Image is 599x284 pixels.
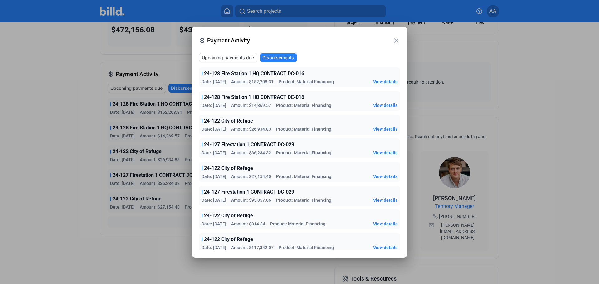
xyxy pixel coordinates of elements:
[231,102,271,108] span: Amount: $14,369.57
[276,150,331,156] span: Product: Material Financing
[231,173,271,180] span: Amount: $27,154.40
[373,221,397,227] button: View details
[231,126,271,132] span: Amount: $26,934.83
[279,79,334,85] span: Product: Material Financing
[276,126,331,132] span: Product: Material Financing
[231,221,265,227] span: Amount: $814.84
[204,117,253,125] span: 24-122 City of Refuge
[204,236,253,243] span: 24-122 City of Refuge
[276,102,331,108] span: Product: Material Financing
[373,79,397,85] button: View details
[276,173,331,180] span: Product: Material Financing
[202,197,226,203] span: Date: [DATE]
[199,53,257,62] button: Upcoming payments due
[373,197,397,203] button: View details
[373,126,397,132] button: View details
[204,212,253,219] span: 24-122 City of Refuge
[373,102,397,108] button: View details
[231,79,274,85] span: Amount: $152,208.31
[279,244,334,251] span: Product: Material Financing
[373,173,397,180] button: View details
[202,150,226,156] span: Date: [DATE]
[204,165,253,172] span: 24-122 City of Refuge
[202,55,254,61] span: Upcoming payments due
[276,197,331,203] span: Product: Material Financing
[373,244,397,251] button: View details
[202,79,226,85] span: Date: [DATE]
[231,150,271,156] span: Amount: $36,234.32
[204,188,294,196] span: 24-127 Firestation 1 CONTRACT DC-029
[373,150,397,156] button: View details
[204,94,304,101] span: 24-128 Fire Station 1 HQ CONTRACT DC-016
[202,221,226,227] span: Date: [DATE]
[231,244,274,251] span: Amount: $117,342.07
[202,102,226,108] span: Date: [DATE]
[260,53,297,62] button: Disbursements
[392,37,400,44] mat-icon: close
[202,244,226,251] span: Date: [DATE]
[270,221,325,227] span: Product: Material Financing
[262,55,294,61] span: Disbursements
[231,197,271,203] span: Amount: $95,057.06
[204,70,304,77] span: 24-128 Fire Station 1 HQ CONTRACT DC-016
[204,141,294,148] span: 24-127 Firestation 1 CONTRACT DC-029
[202,126,226,132] span: Date: [DATE]
[207,36,392,45] span: Payment Activity
[202,173,226,180] span: Date: [DATE]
